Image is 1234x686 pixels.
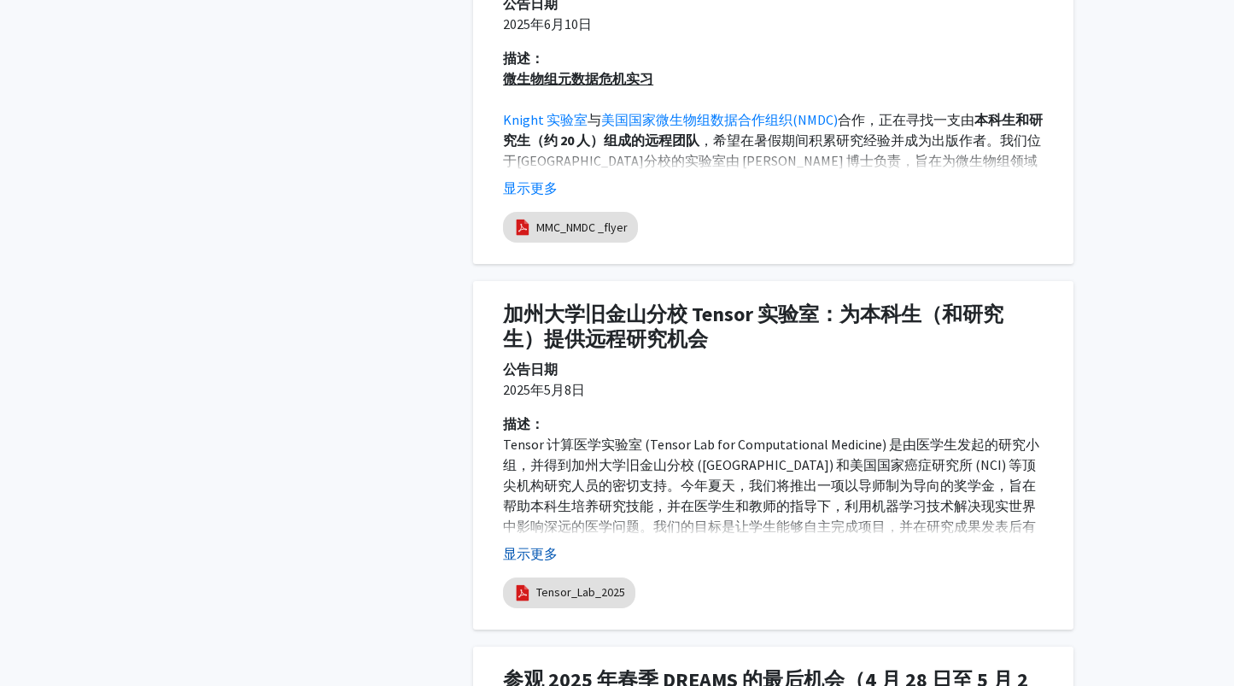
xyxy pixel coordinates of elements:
button: 显示更多 [503,178,558,198]
font: Tensor 计算医学实验室 (Tensor Lab for Computational Medicine) 是由医学生发起的研究小组，并得到加州大学旧金山分校 ([GEOGRAPHIC_DAT... [503,436,1039,555]
font: ，希望在暑假期间积累研究经验并成为出版作者。我们位于 [503,132,1041,169]
font: 合作， [838,111,879,128]
img: pdf_icon.png [513,218,532,237]
font: 显示更多 [503,179,558,196]
font: 公告日期 [503,361,558,378]
font: 微生物组元数据危机实习 [503,70,653,87]
img: pdf_icon.png [513,583,532,602]
font: 2025年6月10日 [503,15,592,32]
font: 加州大学旧金山分校 Tensor 实验室：为本科生（和研究生）提供远程研究机会 [503,301,1003,352]
a: Knight 实验室 [503,111,588,128]
font: 描述： [503,50,544,67]
iframe: 聊天 [13,609,73,673]
font: 与 [588,111,601,128]
font: 显示更多 [503,545,558,562]
a: 美国国家微生物组数据合作组织(NMDC) [601,111,838,128]
button: 显示更多 [503,543,558,564]
font: 2025年5月8日 [503,381,585,398]
font: MMC_NMDC _flyer [536,220,628,235]
font: 描述： [503,415,544,432]
font: 由 [PERSON_NAME] 博士负责，旨在为微生物组领域构建黄金标准的生物信息学工具，我们也对与下一代科学家合作的项目充满热情（最近我们与西北大学本科生成功合作发表的一项研究成果，请访问 [503,152,1038,210]
font: 正在寻找一支由 [879,111,974,128]
font: [GEOGRAPHIC_DATA]分校的实验室 [517,152,726,169]
font: Tensor_Lab_2025 [536,584,625,600]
